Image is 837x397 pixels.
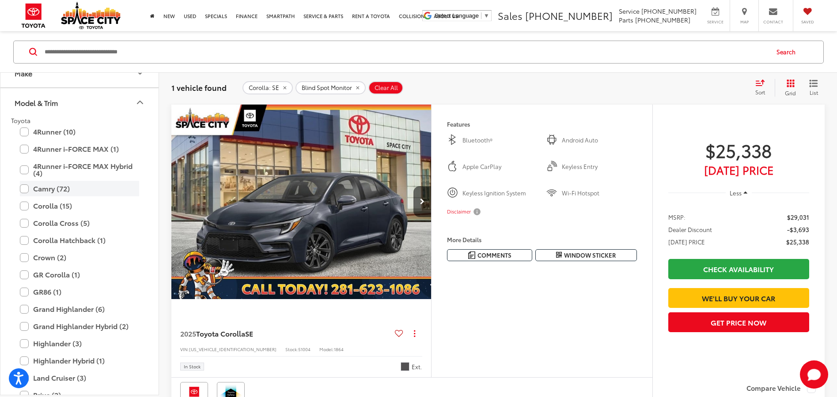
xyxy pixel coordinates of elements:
span: SE [245,328,253,338]
span: Stock: [285,346,298,352]
button: Disclaimer [447,202,482,221]
span: Sales [498,8,523,22]
span: VIN: [180,346,189,352]
span: Saved [798,19,817,25]
span: 1864 [334,346,344,352]
span: Service [705,19,725,25]
button: Grid View [775,79,803,96]
span: Map [735,19,754,25]
span: List [809,88,818,96]
svg: Start Chat [800,360,828,389]
span: Ext. [412,363,422,371]
a: We'll Buy Your Car [668,288,809,308]
span: [PHONE_NUMBER] [641,7,697,15]
span: Dealer Discount [668,225,712,234]
button: remove Blind%20Spot%20Monitor [295,81,366,94]
div: Model & Trim [135,97,145,108]
div: Make [135,67,145,78]
div: 2025 Toyota Corolla SE 0 [171,105,432,300]
span: Parts [619,15,633,24]
div: Model & Trim [15,98,58,106]
span: Disclaimer [447,208,471,215]
span: $25,338 [786,237,809,246]
span: In Stock [184,364,201,369]
span: [DATE] PRICE [668,237,705,246]
label: Corolla (15) [20,198,139,213]
span: Keyless Entry [562,162,637,171]
span: MSRP: [668,213,686,221]
span: [PHONE_NUMBER] [525,8,613,22]
label: 4Runner i-FORCE MAX Hybrid (4) [20,158,139,181]
span: Underground [401,362,409,371]
span: Select Language [435,12,479,19]
a: 2025Toyota CorollaSE [180,329,391,338]
i: Window Sticker [556,251,562,258]
button: Less [726,185,752,201]
span: -$3,693 [787,225,809,234]
span: Android Auto [562,136,637,145]
label: Crown (2) [20,250,139,265]
label: Corolla Hatchback (1) [20,232,139,248]
label: 4Runner (10) [20,124,139,139]
img: Comments [468,251,475,259]
span: Wi-Fi Hotspot [562,189,637,198]
button: Next image [413,186,431,217]
img: 2025 Toyota Corolla SE [171,105,432,300]
button: Search [768,41,808,63]
button: remove Corolla: SE [242,81,293,94]
span: ▼ [484,12,489,19]
span: 2025 [180,328,196,338]
button: List View [803,79,825,96]
span: $29,031 [787,213,809,221]
h4: Features [447,121,637,127]
label: Compare Vehicle [746,384,816,393]
button: Model & TrimModel & Trim [0,88,159,116]
button: Select sort value [751,79,775,96]
span: Grid [785,89,796,96]
label: GR86 (1) [20,284,139,300]
label: Corolla Cross (5) [20,215,139,231]
span: $25,338 [668,139,809,161]
button: Toggle Chat Window [800,360,828,389]
label: Camry (72) [20,181,139,196]
button: Comments [447,249,532,261]
span: Service [619,7,640,15]
div: Make [15,68,32,77]
a: 2025 Toyota Corolla SE2025 Toyota Corolla SE2025 Toyota Corolla SE2025 Toyota Corolla SE [171,105,432,300]
button: MakeMake [0,58,159,87]
label: 4Runner i-FORCE MAX (1) [20,141,139,157]
button: Clear All [368,81,403,94]
label: Highlander (3) [20,336,139,351]
span: Blind Spot Monitor [302,84,352,91]
img: Space City Toyota [61,2,121,29]
span: Bluetooth® [462,136,538,145]
label: Grand Highlander (6) [20,301,139,317]
span: Toyota [11,116,30,124]
button: Window Sticker [535,249,637,261]
span: Toyota Corolla [196,328,245,338]
label: Land Cruiser (3) [20,370,139,386]
button: Actions [407,326,422,341]
label: Highlander Hybrid (1) [20,353,139,368]
label: Grand Highlander Hybrid (2) [20,318,139,334]
span: Apple CarPlay [462,162,538,171]
a: Check Availability [668,259,809,279]
button: Get Price Now [668,312,809,332]
input: Search by Make, Model, or Keyword [44,41,768,62]
span: Corolla: SE [249,84,279,91]
label: GR Corolla (1) [20,267,139,282]
span: Clear All [375,84,398,91]
span: [PHONE_NUMBER] [635,15,690,24]
span: [US_VEHICLE_IDENTIFICATION_NUMBER] [189,346,276,352]
span: [DATE] Price [668,165,809,174]
span: Comments [477,251,511,259]
span: 1 vehicle found [171,82,227,92]
span: Contact [763,19,783,25]
span: 51004 [298,346,311,352]
span: Less [730,189,742,197]
h4: More Details [447,236,637,243]
span: Keyless Ignition System [462,189,538,198]
span: dropdown dots [414,330,415,337]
